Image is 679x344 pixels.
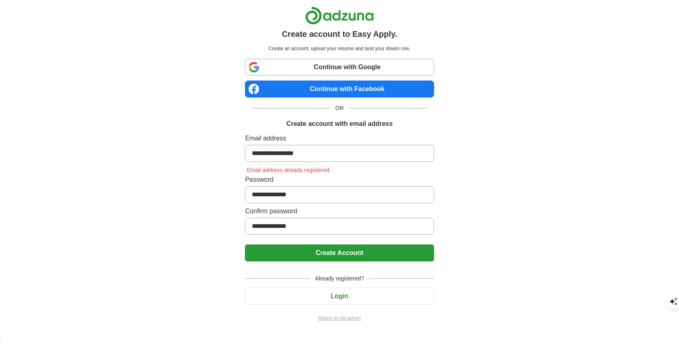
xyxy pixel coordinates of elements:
[245,59,434,76] a: Continue with Google
[245,293,434,299] a: Login
[245,81,434,98] a: Continue with Facebook
[245,288,434,305] button: Login
[331,104,349,113] span: OR
[245,175,434,185] label: Password
[245,134,434,143] label: Email address
[245,244,434,261] button: Create Account
[245,167,333,173] span: Email address already registered.
[282,28,397,40] h1: Create account to Easy Apply.
[245,314,434,322] a: Return to job advert
[245,206,434,216] label: Confirm password
[286,119,392,129] h1: Create account with email address
[247,45,432,52] p: Create an account, upload your resume and land your dream role.
[310,274,369,283] span: Already registered?
[305,6,374,25] img: Adzuna logo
